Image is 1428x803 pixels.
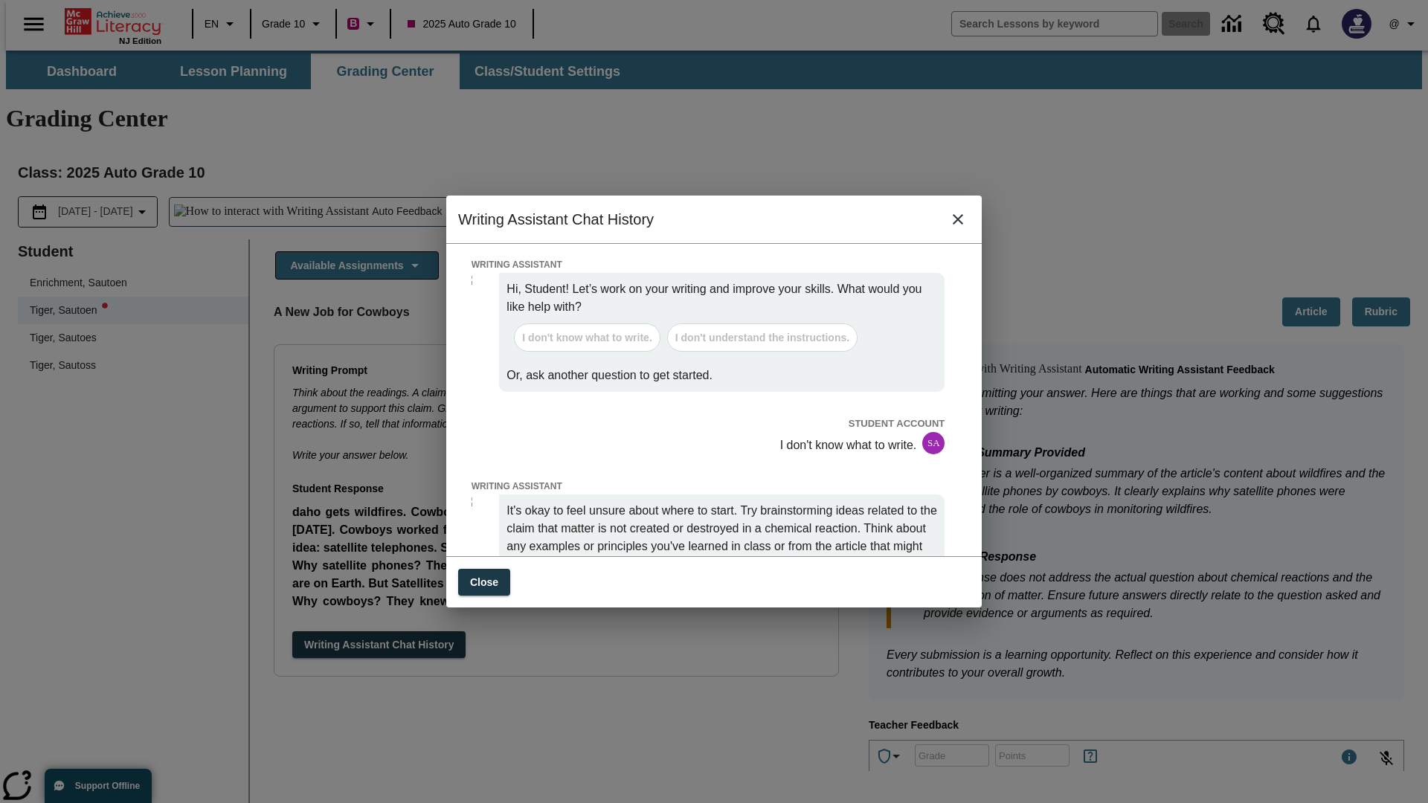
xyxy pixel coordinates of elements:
[506,502,937,609] p: It's okay to feel unsure about where to start. Try brainstorming ideas related to the claim that ...
[472,416,945,432] p: STUDENT ACCOUNT
[922,432,945,454] div: SA
[6,12,217,52] p: Thank you for submitting your answer. Here are things that are working and some suggestions for i...
[460,494,504,515] img: Writing Assistant icon
[472,478,945,494] p: WRITING ASSISTANT
[946,207,970,231] button: close
[446,196,982,244] h2: Writing Assistant Chat History
[506,367,937,384] p: Or, ask another question to get started.
[472,257,945,273] p: WRITING ASSISTANT
[506,280,937,316] p: Hi, Student! Let’s work on your writing and improve your skills. What would you like help with?
[458,569,510,596] button: Close
[6,12,217,300] body: Type your response here.
[780,436,917,454] p: I don't know what to write.
[6,64,217,77] p: None
[6,89,217,129] p: The student's response does not demonstrate any strengths as it lacks relevant content.
[506,316,865,360] div: Default questions for Users
[460,273,504,294] img: Writing Assistant icon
